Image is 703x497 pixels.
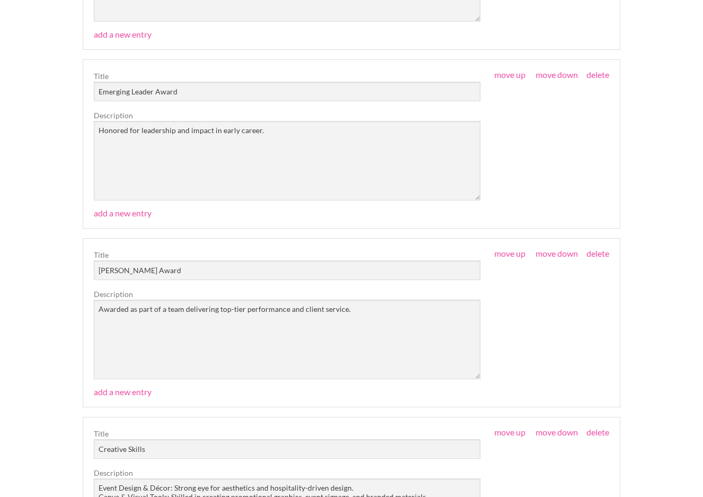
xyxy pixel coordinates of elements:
a: move down [536,427,578,437]
label: Title [94,428,480,439]
label: Description [94,467,480,478]
label: Title [94,71,480,82]
textarea: Description [94,121,480,200]
a: move down [536,248,578,258]
a: add a new entry [94,29,152,39]
a: move up [494,69,526,80]
a: delete [586,427,609,437]
label: Title [94,249,480,260]
a: move up [494,248,526,258]
a: add a new entry [94,208,152,218]
a: delete [586,69,609,80]
input: Organization [94,260,480,280]
a: move down [536,69,578,80]
a: delete [586,248,609,258]
a: move up [494,427,526,437]
input: Organization [94,82,480,101]
a: add a new entry [94,387,152,397]
label: Description [94,110,480,121]
label: Description [94,289,480,300]
input: Organization [94,439,480,459]
textarea: Description [94,300,480,379]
